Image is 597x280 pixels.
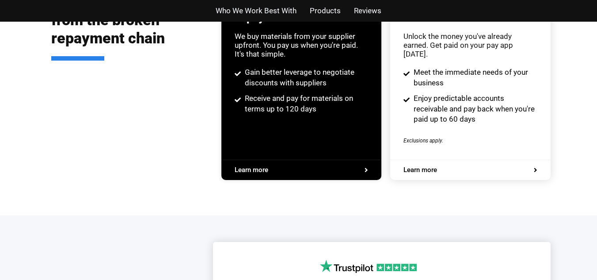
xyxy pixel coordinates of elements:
a: Products [310,4,341,17]
h3: Get paid on your terms [403,2,537,23]
span: Learn more [235,167,268,173]
span: Exclusions apply. [403,138,443,144]
a: Who We Work Best With [216,4,297,17]
a: Learn more [235,167,368,173]
span: Learn more [403,167,437,173]
span: Meet the immediate needs of your business [411,67,537,88]
div: We buy materials from your supplier upfront. You pay us when you're paid. It's that simple. [235,32,368,58]
h3: Never come out of pocket to pay for materials [235,2,368,23]
div: Unlock the money you've already earned. Get paid on your pay app [DATE]. [403,32,537,58]
a: Learn more [403,167,537,173]
span: Receive and pay for materials on terms up to 120 days [243,93,369,115]
a: Reviews [354,4,381,17]
span: Gain better leverage to negotiate discounts with suppliers [243,67,369,88]
span: Enjoy predictable accounts receivable and pay back when you're paid up to 60 days [411,93,537,125]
